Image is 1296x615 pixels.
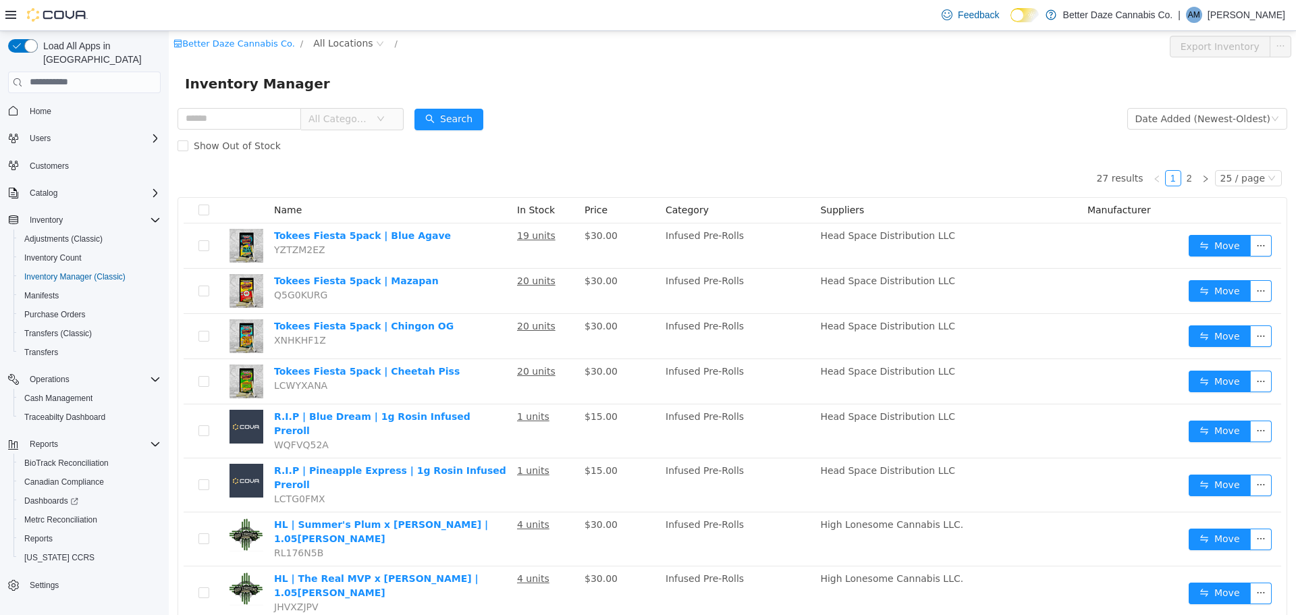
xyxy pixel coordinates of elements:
span: Traceabilty Dashboard [24,412,105,423]
span: $30.00 [416,488,449,499]
span: Inventory Manager (Classic) [24,271,126,282]
span: Adjustments (Classic) [19,231,161,247]
td: Infused Pre-Rolls [491,481,646,535]
button: icon: ellipsis [1081,444,1103,465]
a: Dashboards [13,491,166,510]
button: Inventory Manager (Classic) [13,267,166,286]
button: Reports [3,435,166,454]
span: $30.00 [416,244,449,255]
span: Transfers [19,344,161,360]
button: Export Inventory [1001,5,1102,26]
span: Transfers (Classic) [19,325,161,342]
td: Infused Pre-Rolls [491,283,646,328]
i: icon: right [1033,144,1041,152]
button: icon: ellipsis [1081,294,1103,316]
a: Home [24,103,57,119]
button: icon: searchSearch [246,78,315,99]
button: Operations [3,370,166,389]
span: [US_STATE] CCRS [24,552,94,563]
p: Better Daze Cannabis Co. [1063,7,1173,23]
button: icon: swapMove [1020,390,1082,411]
a: 2 [1013,140,1028,155]
span: Load All Apps in [GEOGRAPHIC_DATA] [38,39,161,66]
img: HL | The Real MVP x Gasper | 1.05g Hashito hero shot [61,541,94,574]
button: icon: ellipsis [1101,5,1123,26]
button: icon: swapMove [1020,552,1082,573]
span: Name [105,173,133,184]
span: Cash Management [24,393,92,404]
span: All Locations [144,5,204,20]
i: icon: left [984,144,992,152]
span: Canadian Compliance [24,477,104,487]
div: Andy Moreno [1186,7,1202,23]
span: Cash Management [19,390,161,406]
span: Adjustments (Classic) [24,234,103,244]
button: Users [3,129,166,148]
a: icon: shopBetter Daze Cannabis Co. [5,7,126,18]
a: Canadian Compliance [19,474,109,490]
button: Adjustments (Classic) [13,230,166,248]
button: Catalog [24,185,63,201]
a: Transfers [19,344,63,360]
button: Manifests [13,286,166,305]
button: Catalog [3,184,166,203]
td: Infused Pre-Rolls [491,192,646,238]
i: icon: down [1102,84,1110,93]
button: icon: swapMove [1020,498,1082,519]
button: icon: ellipsis [1081,249,1103,271]
span: Transfers (Classic) [24,328,92,339]
p: | [1178,7,1181,23]
span: $30.00 [416,542,449,553]
a: R.I.P | Pineapple Express | 1g Rosin Infused Preroll [105,434,337,459]
button: BioTrack Reconciliation [13,454,166,473]
u: 1 units [348,380,381,391]
span: Q5G0KURG [105,259,159,269]
u: 4 units [348,488,381,499]
button: icon: swapMove [1020,444,1082,465]
span: Inventory Manager (Classic) [19,269,161,285]
a: [US_STATE] CCRS [19,550,100,566]
span: Customers [30,161,69,171]
span: / [226,7,229,18]
i: icon: down [1099,143,1107,153]
button: Traceabilty Dashboard [13,408,166,427]
span: JHVXZJPV [105,570,150,581]
button: Canadian Compliance [13,473,166,491]
button: icon: swapMove [1020,249,1082,271]
img: Tokees Fiesta 5pack | Mazapan hero shot [61,243,94,277]
span: Reports [19,531,161,547]
button: Purchase Orders [13,305,166,324]
span: Category [497,173,540,184]
span: Users [24,130,161,146]
u: 20 units [348,290,387,300]
span: Users [30,133,51,144]
span: Inventory Count [24,252,82,263]
span: Catalog [24,185,161,201]
span: Operations [30,374,70,385]
i: icon: down [208,84,216,93]
button: icon: swapMove [1020,294,1082,316]
span: $30.00 [416,335,449,346]
span: In Stock [348,173,386,184]
span: High Lonesome Cannabis LLC. [651,488,794,499]
span: Transfers [24,347,58,358]
a: R.I.P | Blue Dream | 1g Rosin Infused Preroll [105,380,302,405]
a: Traceabilty Dashboard [19,409,111,425]
span: Head Space Distribution LLC [651,290,786,300]
button: icon: ellipsis [1081,340,1103,361]
a: Dashboards [19,493,84,509]
img: HL | Summer's Plum x Gasper | 1.05g Hashito hero shot [61,487,94,520]
span: Inventory Count [19,250,161,266]
a: Inventory Count [19,250,87,266]
span: Metrc Reconciliation [24,514,97,525]
u: 4 units [348,542,381,553]
span: Manifests [24,290,59,301]
button: icon: ellipsis [1081,390,1103,411]
button: Reports [13,529,166,548]
button: icon: ellipsis [1081,498,1103,519]
span: Reports [30,439,58,450]
span: Head Space Distribution LLC [651,199,786,210]
span: Manifests [19,288,161,304]
span: $15.00 [416,380,449,391]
